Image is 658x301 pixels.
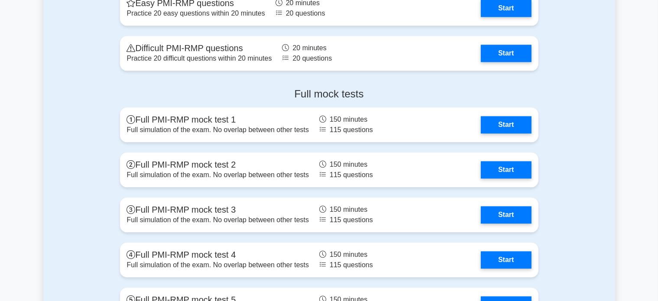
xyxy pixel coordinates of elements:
a: Start [481,161,531,178]
a: Start [481,116,531,133]
a: Start [481,45,531,62]
h4: Full mock tests [120,88,538,100]
a: Start [481,206,531,223]
a: Start [481,251,531,269]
